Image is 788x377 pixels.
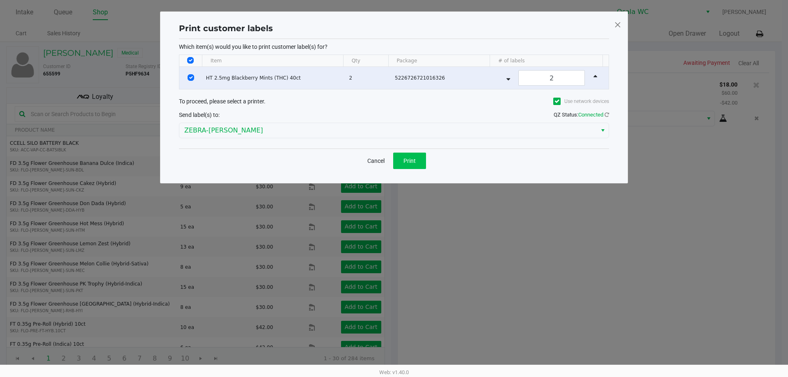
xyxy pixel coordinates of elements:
[187,57,194,64] input: Select All Rows
[403,158,416,164] span: Print
[179,98,266,105] span: To proceed, please select a printer.
[490,55,602,67] th: # of labels
[343,55,388,67] th: Qty
[188,74,194,81] input: Select Row
[554,112,609,118] span: QZ Status:
[179,43,609,50] p: Which item(s) would you like to print customer label(s) for?
[179,112,220,118] span: Send label(s) to:
[202,55,343,67] th: Item
[553,98,609,105] label: Use network devices
[391,67,494,89] td: 5226726721016326
[179,22,273,34] h1: Print customer labels
[379,369,409,375] span: Web: v1.40.0
[184,126,592,135] span: ZEBRA-[PERSON_NAME]
[345,67,391,89] td: 2
[393,153,426,169] button: Print
[388,55,490,67] th: Package
[578,112,603,118] span: Connected
[179,55,609,89] div: Data table
[362,153,390,169] button: Cancel
[597,123,609,138] button: Select
[202,67,346,89] td: HT 2.5mg Blackberry Mints (THC) 40ct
